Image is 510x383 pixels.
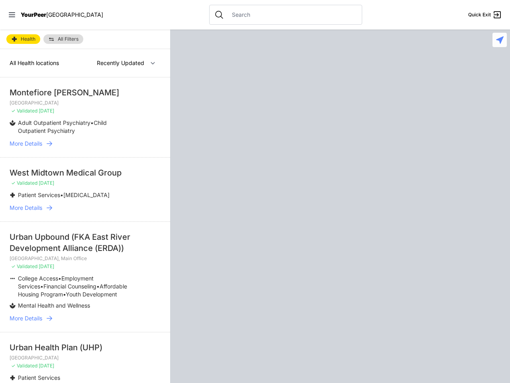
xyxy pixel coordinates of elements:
[96,283,100,290] span: •
[39,263,54,269] span: [DATE]
[10,314,161,322] a: More Details
[21,11,46,18] span: YourPeer
[10,140,161,148] a: More Details
[10,314,42,322] span: More Details
[18,119,90,126] span: Adult Outpatient Psychiatry
[10,231,161,254] div: Urban Upbound (FKA East River Development Alliance (ERDA))
[10,100,161,106] p: [GEOGRAPHIC_DATA]
[43,283,96,290] span: Financial Counseling
[18,191,60,198] span: Patient Services
[10,204,42,212] span: More Details
[63,291,66,298] span: •
[10,167,161,178] div: West Midtown Medical Group
[10,59,59,66] span: All Health locations
[60,191,63,198] span: •
[58,37,78,41] span: All Filters
[468,12,491,18] span: Quick Exit
[58,275,61,282] span: •
[10,87,161,98] div: Montefiore [PERSON_NAME]
[39,108,54,114] span: [DATE]
[18,275,58,282] span: College Access
[10,342,161,353] div: Urban Health Plan (UHP)
[11,180,37,186] span: ✓ Validated
[21,12,103,17] a: YourPeer[GEOGRAPHIC_DATA]
[90,119,94,126] span: •
[6,34,40,44] a: Health
[11,263,37,269] span: ✓ Validated
[18,302,90,309] span: Mental Health and Wellness
[66,291,117,298] span: Youth Development
[39,363,54,369] span: [DATE]
[11,363,37,369] span: ✓ Validated
[10,255,161,262] p: [GEOGRAPHIC_DATA], Main Office
[11,108,37,114] span: ✓ Validated
[63,191,110,198] span: [MEDICAL_DATA]
[39,180,54,186] span: [DATE]
[10,140,42,148] span: More Details
[10,355,161,361] p: [GEOGRAPHIC_DATA]
[43,34,83,44] a: All Filters
[18,374,60,381] span: Patient Services
[46,11,103,18] span: [GEOGRAPHIC_DATA]
[468,10,502,20] a: Quick Exit
[21,37,35,41] span: Health
[227,11,357,19] input: Search
[10,204,161,212] a: More Details
[40,283,43,290] span: •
